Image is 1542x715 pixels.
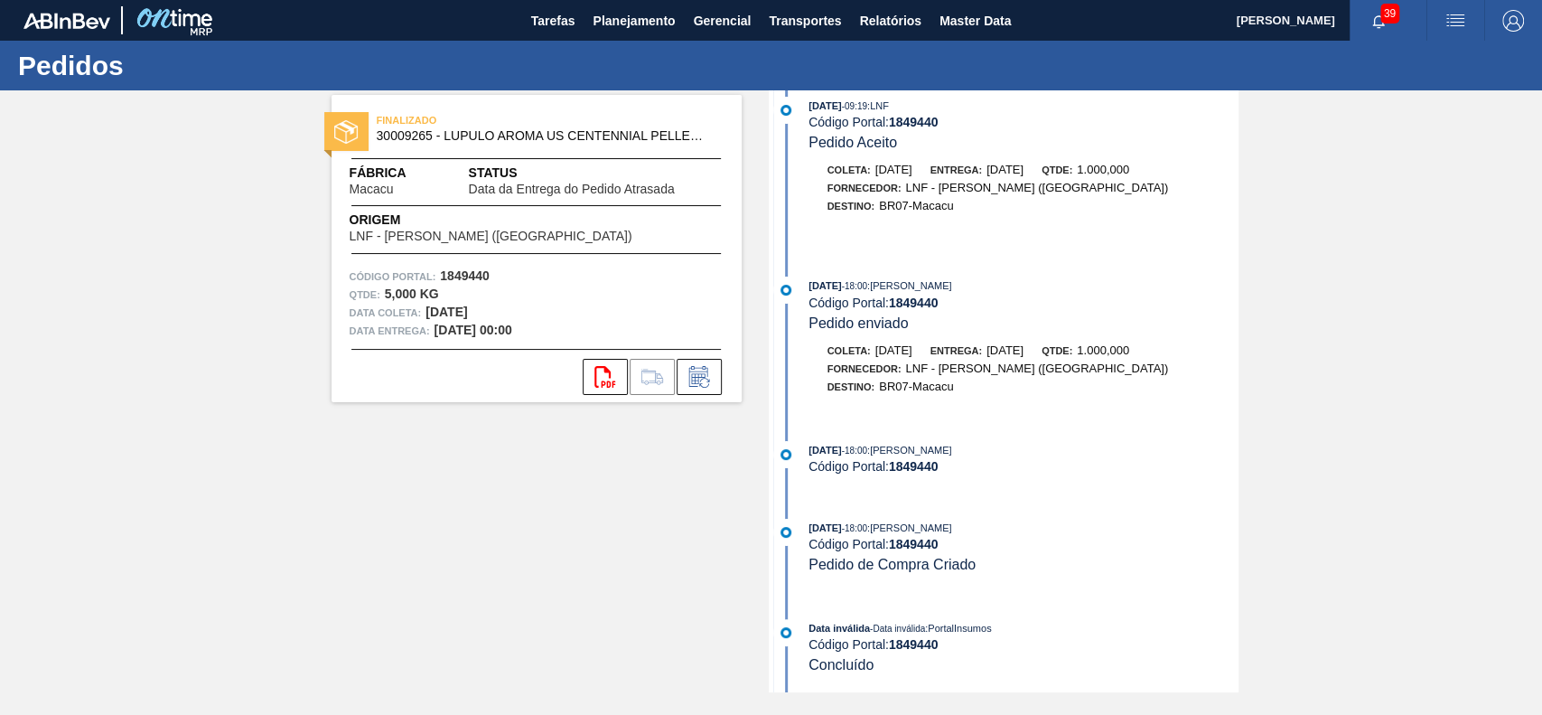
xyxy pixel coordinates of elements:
[842,446,867,456] span: - 18:00
[925,623,991,634] span: : PortalInsumos
[875,163,912,176] span: [DATE]
[870,624,925,634] span: - Data inválida
[350,304,422,322] span: Data coleta:
[827,183,902,193] span: Fornecedor:
[879,380,953,393] span: BR07-Macacu
[350,322,430,340] span: Data entrega:
[435,323,512,337] strong: [DATE] 00:00
[808,135,897,150] span: Pedido Aceito
[630,359,675,395] div: Ir para Composição de Carga
[769,10,841,32] span: Transportes
[808,459,1238,474] div: Código Portal:
[879,199,953,212] span: BR07-Macacu
[385,287,439,301] strong: 5,000 KG
[469,183,675,196] span: Data da Entrega do Pedido Atrasada
[350,230,632,243] span: LNF - [PERSON_NAME] ([GEOGRAPHIC_DATA])
[377,111,630,129] span: FINALIZADO
[350,286,380,304] span: Qtde :
[1077,163,1129,176] span: 1.000,000
[350,268,436,286] span: Código Portal:
[593,10,675,32] span: Planejamento
[780,285,791,296] img: atual
[18,55,339,76] h1: Pedidos
[808,296,1238,310] div: Código Portal:
[808,115,1238,129] div: Código Portal:
[583,359,628,395] div: Abrir arquivo PDF
[780,627,791,638] img: atual
[867,280,952,291] span: : [PERSON_NAME]
[780,449,791,460] img: atual
[867,445,952,456] span: : [PERSON_NAME]
[808,657,874,673] span: Concluído
[905,362,1168,375] span: LNF - [PERSON_NAME] ([GEOGRAPHIC_DATA])
[1042,165,1072,175] span: Qtde:
[889,537,939,551] strong: 1849440
[1502,10,1524,32] img: Logout
[808,537,1238,551] div: Código Portal:
[531,10,575,32] span: Tarefas
[827,165,871,175] span: Coleta:
[875,343,912,357] span: [DATE]
[780,527,791,538] img: atual
[905,181,1168,194] span: LNF - [PERSON_NAME] ([GEOGRAPHIC_DATA])
[694,10,752,32] span: Gerencial
[867,522,952,533] span: : [PERSON_NAME]
[780,105,791,116] img: atual
[350,164,451,183] span: Fábrica
[889,115,939,129] strong: 1849440
[827,201,875,212] span: Destino:
[986,343,1023,357] span: [DATE]
[808,280,841,291] span: [DATE]
[808,557,976,572] span: Pedido de Compra Criado
[808,315,908,331] span: Pedido enviado
[930,345,982,356] span: Entrega:
[469,164,724,183] span: Status
[939,10,1011,32] span: Master Data
[842,101,867,111] span: - 09:19
[377,129,705,143] span: 30009265 - LUPULO AROMA US CENTENNIAL PELLET T90
[350,211,684,230] span: Origem
[23,13,110,29] img: TNhmsLtSVTkK8tSr43FrP2fwEKptu5GPRR3wAAAABJRU5ErkJggg==
[334,120,358,144] img: status
[1350,8,1407,33] button: Notificações
[677,359,722,395] div: Informar alteração no pedido
[842,281,867,291] span: - 18:00
[986,163,1023,176] span: [DATE]
[827,345,871,356] span: Coleta:
[1077,343,1129,357] span: 1.000,000
[425,305,467,319] strong: [DATE]
[1444,10,1466,32] img: userActions
[867,100,889,111] span: : LNF
[827,363,902,374] span: Fornecedor:
[808,445,841,456] span: [DATE]
[930,165,982,175] span: Entrega:
[859,10,921,32] span: Relatórios
[808,623,870,634] span: Data inválida
[440,268,490,283] strong: 1849440
[1042,345,1072,356] span: Qtde:
[808,100,841,111] span: [DATE]
[889,296,939,310] strong: 1849440
[1380,4,1399,24] span: 39
[350,183,394,196] span: Macacu
[842,523,867,533] span: - 18:00
[827,381,875,392] span: Destino:
[889,637,939,652] strong: 1849440
[808,637,1238,652] div: Código Portal:
[889,459,939,474] strong: 1849440
[808,522,841,533] span: [DATE]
